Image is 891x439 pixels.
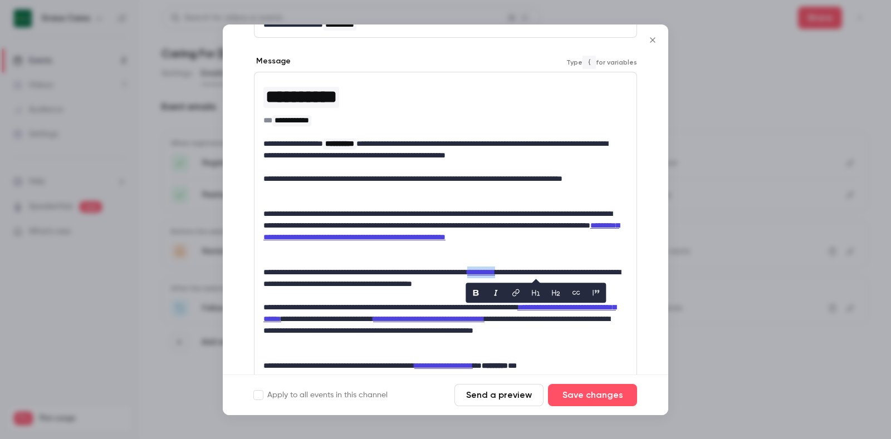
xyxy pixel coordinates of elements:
[254,12,637,37] div: editor
[566,56,637,69] span: Type for variables
[467,284,484,302] button: bold
[254,56,291,67] label: Message
[507,284,525,302] button: link
[582,56,596,69] code: {
[487,284,505,302] button: italic
[254,72,637,378] div: editor
[254,389,388,401] label: Apply to all events in this channel
[454,384,544,406] button: Send a preview
[642,29,664,51] button: Close
[548,384,637,406] button: Save changes
[587,284,605,302] button: blockquote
